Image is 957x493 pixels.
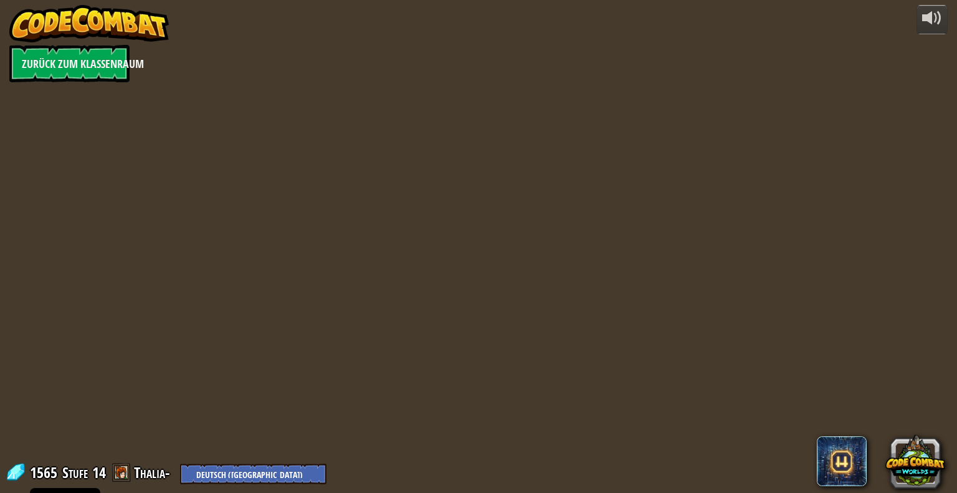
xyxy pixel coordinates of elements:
[817,436,867,486] span: CodeCombat AI HackStack
[30,462,61,482] span: 1565
[62,462,88,483] span: Stufe
[917,5,948,34] button: Lautstärke anpassen
[92,462,106,482] span: 14
[134,462,174,482] a: Thalia-
[9,5,169,42] img: CodeCombat - Learn how to code by playing a game
[9,45,130,82] a: Zurück zum Klassenraum
[885,431,945,491] button: CodeCombat Worlds on Roblox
